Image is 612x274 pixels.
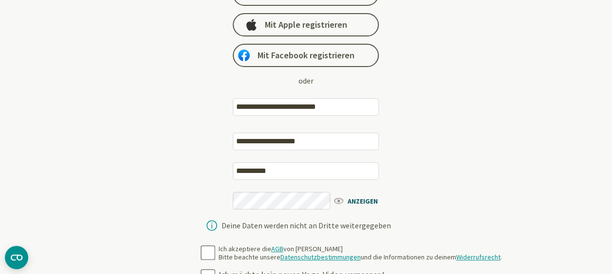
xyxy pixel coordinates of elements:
a: Datenschutzbestimmungen [280,253,360,261]
div: Ich akzeptiere die von [PERSON_NAME] Bitte beachte unsere und die Informationen zu deinem . [218,245,501,262]
div: Deine Daten werden nicht an Dritte weitergegeben [221,222,390,229]
a: Widerrufsrecht [456,253,500,261]
div: oder [298,75,314,86]
a: AGB [271,244,283,253]
span: Mit Facebook registrieren [258,50,354,61]
span: ANZEIGEN [333,194,389,206]
a: Mit Apple registrieren [233,13,379,36]
button: CMP-Widget öffnen [5,246,28,269]
a: Mit Facebook registrieren [233,44,379,67]
span: Mit Apple registrieren [265,19,347,31]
